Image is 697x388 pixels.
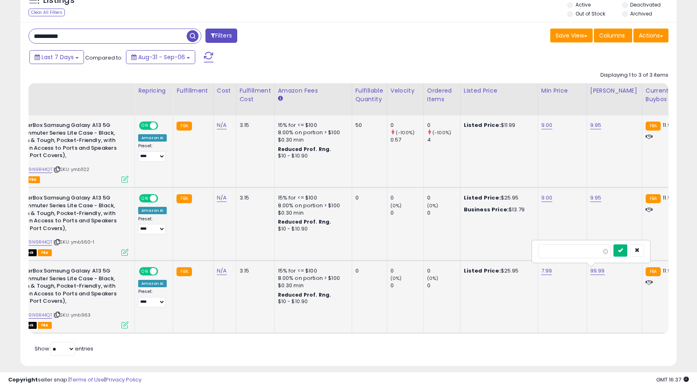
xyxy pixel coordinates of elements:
div: $25.95 [464,267,532,275]
span: ON [140,122,150,129]
a: N/A [217,194,227,202]
div: Preset: [138,143,167,162]
small: (-100%) [432,129,451,136]
a: 99.99 [590,267,605,275]
div: $0.30 min [278,136,346,144]
button: Last 7 Days [29,50,84,64]
a: N/A [217,267,227,275]
div: 0 [390,122,423,129]
a: B09N9R44QT [23,239,52,246]
small: FBA [646,194,661,203]
div: 8.00% on portion > $100 [278,129,346,136]
a: B09N9R44QT [23,166,52,173]
div: $0.30 min [278,209,346,217]
span: | SKU: ymb560-1 [53,239,95,245]
div: 0 [427,209,460,217]
small: (0%) [390,275,402,282]
div: $13.79 [464,206,532,213]
small: (0%) [390,202,402,209]
div: $10 - $10.90 [278,226,346,233]
span: Aug-31 - Sep-06 [138,53,185,61]
div: 0.57 [390,136,423,144]
b: Reduced Prof. Rng. [278,146,331,153]
b: Listed Price: [464,267,501,275]
span: Show: entries [35,345,93,353]
b: OtterBox Samsung Galaxy A13 5G Commuter Series Lite Case - Black, Slim & Tough, Pocket-Friendly, ... [18,194,117,234]
button: Actions [633,29,668,42]
small: (0%) [427,202,439,209]
div: 50 [355,122,381,129]
label: Archived [630,10,652,17]
div: 0 [390,194,423,202]
div: 0 [390,209,423,217]
div: 8.00% on portion > $100 [278,275,346,282]
div: 15% for <= $100 [278,122,346,129]
div: 0 [427,122,460,129]
b: Listed Price: [464,194,501,202]
small: FBA [176,267,192,276]
span: 2025-09-14 16:37 GMT [656,376,689,384]
small: FBA [176,122,192,131]
small: Amazon Fees. [278,95,283,102]
div: Amazon AI [138,207,167,214]
div: 3.15 [240,267,268,275]
span: OFF [157,122,170,129]
div: 8.00% on portion > $100 [278,202,346,209]
div: Repricing [138,86,170,95]
div: Amazon Fees [278,86,348,95]
div: Displaying 1 to 3 of 3 items [600,71,668,79]
span: | SKU: ymb963 [53,312,90,318]
label: Deactivated [630,1,661,8]
div: Cost [217,86,233,95]
div: Current Buybox Price [646,86,688,104]
div: Fulfillable Quantity [355,86,384,104]
span: | SKU: ymb1122 [53,166,89,173]
b: OtterBox Samsung Galaxy A13 5G Commuter Series Lite Case - Black, Slim & Tough, Pocket-Friendly, ... [18,267,117,307]
div: Preset: [138,216,167,235]
span: Columns [599,31,625,40]
div: 0 [355,267,381,275]
div: [PERSON_NAME] [590,86,639,95]
b: Reduced Prof. Rng. [278,291,331,298]
div: Fulfillment [176,86,210,95]
label: Out of Stock [576,10,605,17]
a: B09N9R44QT [23,312,52,319]
div: Fulfillment Cost [240,86,271,104]
small: FBA [646,122,661,131]
div: $10 - $10.90 [278,298,346,305]
span: ON [140,195,150,202]
small: FBA [646,267,661,276]
b: Reduced Prof. Rng. [278,218,331,225]
div: 3.15 [240,122,268,129]
div: $0.30 min [278,282,346,289]
div: 15% for <= $100 [278,194,346,202]
div: $10 - $10.90 [278,153,346,160]
a: Privacy Policy [106,376,141,384]
a: 9.95 [590,121,602,129]
div: $25.95 [464,194,532,202]
div: Title [4,86,131,95]
b: OtterBox Samsung Galaxy A13 5G Commuter Series Lite Case - Black, Slim & Tough, Pocket-Friendly, ... [18,122,117,162]
div: $11.99 [464,122,532,129]
div: Min Price [541,86,583,95]
span: 11.99 [663,121,674,129]
div: Amazon AI [138,134,167,142]
button: Save View [550,29,593,42]
div: Velocity [390,86,420,95]
div: 4 [427,136,460,144]
span: Compared to: [85,54,123,62]
div: Ordered Items [427,86,457,104]
a: N/A [217,121,227,129]
button: Columns [594,29,632,42]
div: 0 [355,194,381,202]
span: ON [140,268,150,275]
div: Preset: [138,289,167,307]
div: 15% for <= $100 [278,267,346,275]
div: Clear All Filters [29,9,65,16]
span: 11.99 [663,267,674,275]
label: Active [576,1,591,8]
a: 7.99 [541,267,552,275]
strong: Copyright [8,376,38,384]
b: Business Price: [464,206,509,213]
b: Listed Price: [464,121,501,129]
